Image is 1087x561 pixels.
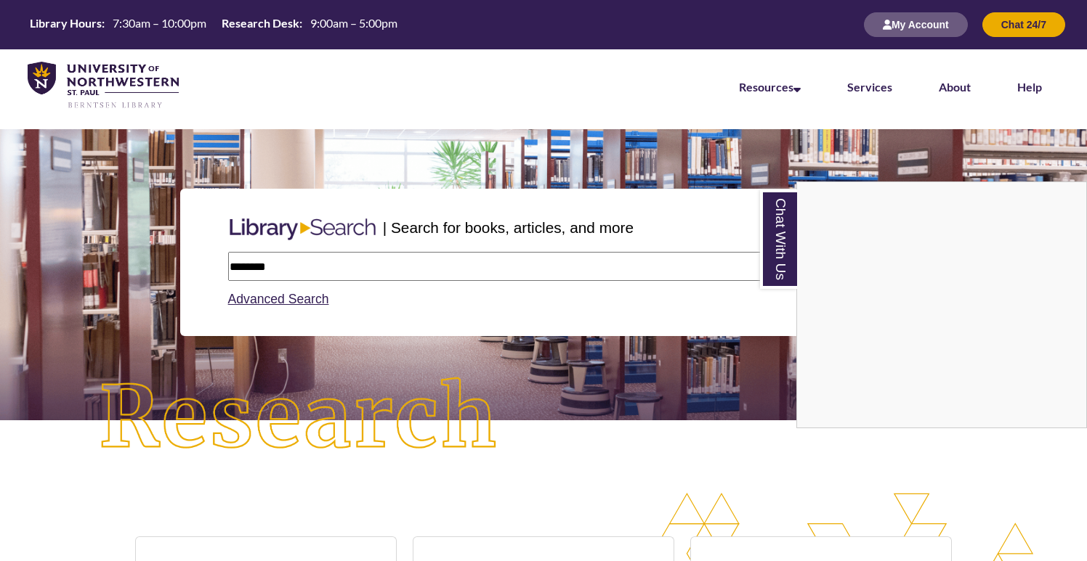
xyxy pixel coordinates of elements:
div: Chat With Us [796,181,1087,428]
a: Services [847,80,892,94]
a: Chat With Us [760,189,797,289]
img: UNWSP Library Logo [28,62,179,110]
a: Help [1017,80,1042,94]
iframe: Chat Widget [797,182,1086,427]
a: About [939,80,971,94]
a: Resources [739,80,801,94]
